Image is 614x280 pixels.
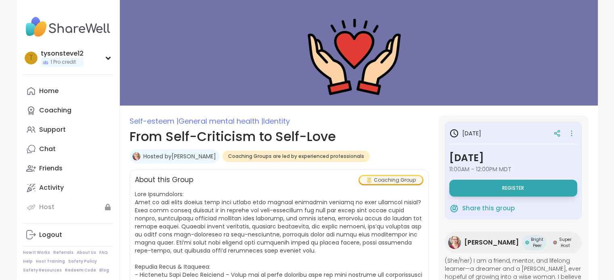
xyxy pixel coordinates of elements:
[23,197,113,217] a: Host
[228,153,364,160] span: Coaching Groups are led by experienced professionals
[449,203,459,213] img: ShareWell Logomark
[449,151,577,165] h3: [DATE]
[39,203,54,212] div: Host
[23,178,113,197] a: Activity
[68,259,97,264] a: Safety Policy
[39,125,66,134] div: Support
[41,49,84,58] div: tysonsteve12
[464,238,519,247] span: [PERSON_NAME]
[23,139,113,159] a: Chat
[65,268,96,273] a: Redeem Code
[135,175,193,185] h2: About this Group
[553,241,557,245] img: Super Host
[449,180,577,197] button: Register
[99,268,109,273] a: Blog
[132,152,140,160] img: Fausta
[23,250,50,255] a: How It Works
[462,204,515,213] span: Share this group
[531,236,544,249] span: Bright Peer
[23,159,113,178] a: Friends
[449,165,577,173] span: 11:00AM - 12:00PM MDT
[130,127,429,146] h1: From Self-Criticism to Self-Love
[23,259,33,264] a: Help
[360,176,422,184] div: Coaching Group
[39,164,63,173] div: Friends
[178,116,263,126] span: General mental health |
[23,13,113,41] img: ShareWell Nav Logo
[23,101,113,120] a: Coaching
[143,152,216,160] a: Hosted by[PERSON_NAME]
[99,250,108,255] a: FAQ
[39,230,62,239] div: Logout
[263,116,290,126] span: Identity
[39,87,59,95] div: Home
[449,129,481,138] h3: [DATE]
[449,200,515,217] button: Share this group
[559,236,572,249] span: Super Host
[23,225,113,245] a: Logout
[448,236,461,249] img: Fausta
[36,259,65,264] a: Host Training
[23,268,62,273] a: Safety Resources
[39,106,71,115] div: Coaching
[29,53,33,63] span: t
[23,81,113,101] a: Home
[77,250,96,255] a: About Us
[445,232,582,253] a: Fausta[PERSON_NAME]Bright PeerBright PeerSuper HostSuper Host
[53,250,73,255] a: Referrals
[502,185,524,191] span: Register
[525,241,529,245] img: Bright Peer
[50,59,76,66] span: 1 Pro credit
[39,145,56,153] div: Chat
[39,183,64,192] div: Activity
[130,116,178,126] span: Self-esteem |
[23,120,113,139] a: Support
